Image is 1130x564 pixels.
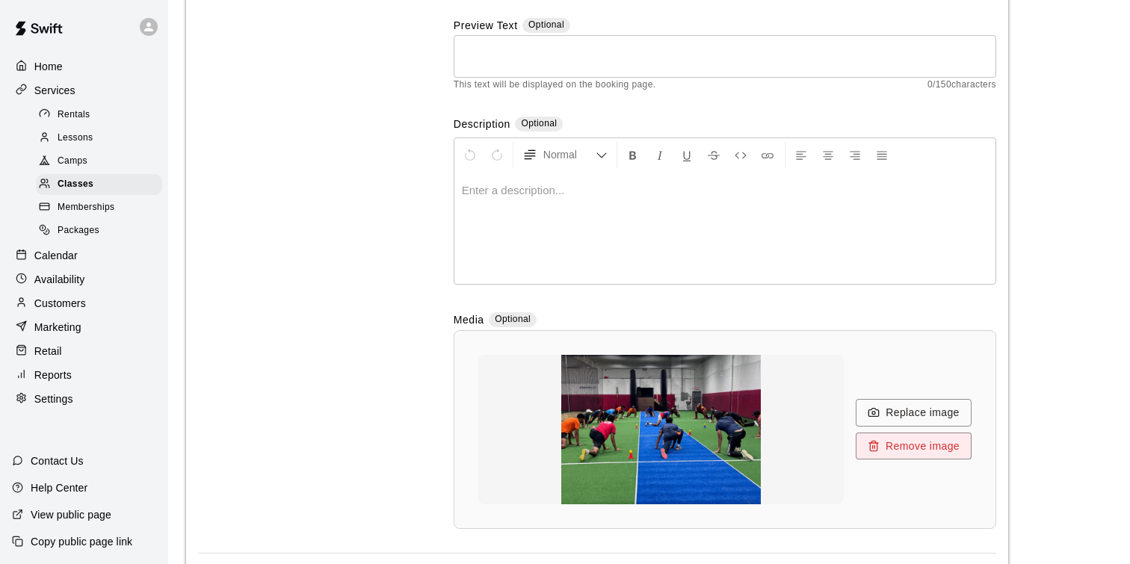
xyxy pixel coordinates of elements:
p: Home [34,59,63,74]
button: Format Italics [647,141,673,168]
a: Memberships [36,196,168,220]
div: Classes [36,174,162,195]
button: Format Strikethrough [701,141,726,168]
button: Insert Code [728,141,753,168]
p: Settings [34,391,73,406]
p: Calendar [34,248,78,263]
span: Normal [543,147,596,162]
button: Justify Align [869,141,895,168]
div: Rentals [36,105,162,125]
span: Memberships [58,200,114,215]
label: Media [454,312,484,329]
p: Reports [34,368,72,382]
img: Service image [511,355,810,504]
a: Packages [36,220,168,243]
label: Description [454,117,510,134]
button: Undo [457,141,483,168]
a: Reports [12,364,156,386]
span: This text will be displayed on the booking page. [454,78,656,93]
button: Redo [484,141,510,168]
button: Replace image [856,399,972,427]
p: Contact Us [31,453,84,468]
button: Right Align [842,141,868,168]
span: Lessons [58,131,93,146]
button: Insert Link [755,141,780,168]
div: Camps [36,151,162,172]
button: Left Align [788,141,814,168]
p: Services [34,83,75,98]
span: Optional [495,314,531,324]
label: Preview Text [454,18,518,35]
div: Packages [36,220,162,241]
a: Retail [12,340,156,362]
a: Marketing [12,316,156,338]
p: Copy public page link [31,534,132,549]
button: Formatting Options [516,141,614,168]
div: Lessons [36,128,162,149]
button: Center Align [815,141,841,168]
span: 0 / 150 characters [927,78,996,93]
p: Marketing [34,320,81,335]
span: Camps [58,154,87,169]
button: Format Underline [674,141,700,168]
a: Services [12,79,156,102]
a: Calendar [12,244,156,267]
span: Rentals [58,108,90,123]
a: Availability [12,268,156,291]
button: Format Bold [620,141,646,168]
a: Settings [12,388,156,410]
span: Packages [58,223,99,238]
p: Availability [34,272,85,287]
p: Customers [34,296,86,311]
p: Help Center [31,480,87,495]
a: Rentals [36,103,168,126]
p: Retail [34,344,62,359]
a: Lessons [36,126,168,149]
span: Optional [521,118,557,128]
a: Classes [36,173,168,196]
div: Memberships [36,197,162,218]
span: Optional [528,19,564,30]
a: Home [12,55,156,78]
a: Camps [36,150,168,173]
p: View public page [31,507,111,522]
button: Remove image [856,433,972,460]
a: Customers [12,292,156,314]
span: Classes [58,177,93,192]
